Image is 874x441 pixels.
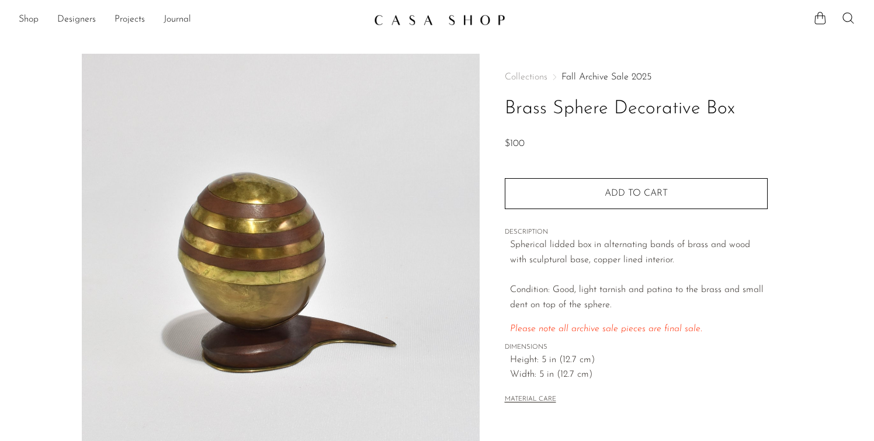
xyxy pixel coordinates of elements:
[510,238,768,312] p: Spherical lidded box in alternating bands of brass and wood with sculptural base, copper lined in...
[505,72,547,82] span: Collections
[510,367,768,383] span: Width: 5 in (12.7 cm)
[510,353,768,368] span: Height: 5 in (12.7 cm)
[505,227,768,238] span: DESCRIPTION
[505,178,768,209] button: Add to cart
[505,94,768,124] h1: Brass Sphere Decorative Box
[19,12,39,27] a: Shop
[561,72,651,82] a: Fall Archive Sale 2025
[57,12,96,27] a: Designers
[19,10,365,30] ul: NEW HEADER MENU
[605,188,668,199] span: Add to cart
[505,72,768,82] nav: Breadcrumbs
[505,395,556,404] button: MATERIAL CARE
[510,324,702,334] span: Please note all archive sale pieces are final sale.
[164,12,191,27] a: Journal
[505,139,525,148] span: $100
[115,12,145,27] a: Projects
[19,10,365,30] nav: Desktop navigation
[505,342,768,353] span: DIMENSIONS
